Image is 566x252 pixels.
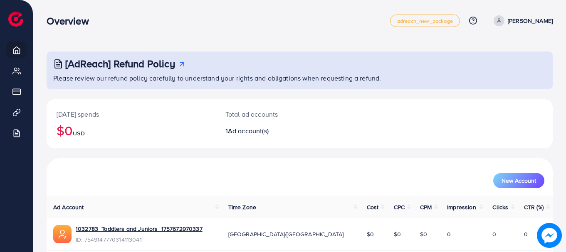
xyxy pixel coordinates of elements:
span: [GEOGRAPHIC_DATA]/[GEOGRAPHIC_DATA] [228,230,344,238]
span: $0 [394,230,401,238]
a: 1032783_Toddlers and Juniors_1757672970337 [76,225,203,233]
span: $0 [420,230,427,238]
span: Ad account(s) [228,126,269,135]
span: Impression [447,203,476,211]
a: [PERSON_NAME] [490,15,553,26]
span: 0 [492,230,496,238]
p: [DATE] spends [57,109,205,119]
p: Total ad accounts [225,109,332,119]
span: Cost [367,203,379,211]
h2: 1 [225,127,332,135]
span: New Account [502,178,536,183]
span: $0 [367,230,374,238]
span: ID: 7549147770314113041 [76,235,203,244]
span: CTR (%) [524,203,544,211]
h2: $0 [57,122,205,138]
img: ic-ads-acc.e4c84228.svg [53,225,72,243]
span: USD [73,129,84,137]
img: logo [8,12,23,27]
p: Please review our refund policy carefully to understand your rights and obligations when requesti... [53,73,548,83]
span: 0 [524,230,528,238]
span: Time Zone [228,203,256,211]
span: Ad Account [53,203,84,211]
h3: Overview [47,15,95,27]
img: image [537,223,562,248]
span: 0 [447,230,451,238]
button: New Account [493,173,544,188]
span: adreach_new_package [397,18,453,24]
span: Clicks [492,203,508,211]
a: adreach_new_package [390,15,460,27]
span: CPM [420,203,432,211]
h3: [AdReach] Refund Policy [65,58,175,70]
span: CPC [394,203,405,211]
p: [PERSON_NAME] [508,16,553,26]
